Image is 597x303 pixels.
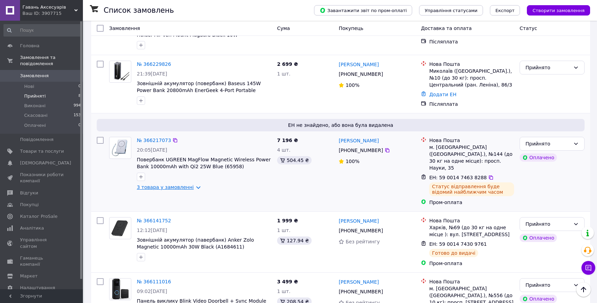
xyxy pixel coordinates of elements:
[339,26,363,31] span: Покупець
[337,226,384,235] div: [PHONE_NUMBER]
[520,7,590,13] a: Створити замовлення
[277,289,291,294] span: 1 шт.
[110,218,131,239] img: Фото товару
[339,218,379,224] a: [PERSON_NAME]
[20,54,83,67] span: Замовлення та повідомлення
[20,285,55,291] span: Налаштування
[525,64,570,71] div: Прийнято
[24,112,48,119] span: Скасовані
[277,71,291,77] span: 1 шт.
[429,217,514,224] div: Нова Пошта
[20,273,38,279] span: Маркет
[429,249,478,257] div: Готово до видачі
[109,137,131,159] a: Фото товару
[337,287,384,296] div: [PHONE_NUMBER]
[20,213,57,220] span: Каталог ProSale
[345,82,359,88] span: 100%
[137,289,167,294] span: 09:02[DATE]
[429,199,514,206] div: Пром-оплата
[20,237,64,249] span: Управління сайтом
[137,157,271,169] a: Повербанк UGREEN MagFlow Magnetic Wireless Power Bank 10000mAh with Qi2 25W Blue (65958)
[421,26,472,31] span: Доставка та оплата
[22,10,83,17] div: Ваш ID: 3907715
[20,172,64,184] span: Показники роботи компанії
[78,93,81,99] span: 8
[525,140,570,148] div: Прийнято
[99,122,582,129] span: ЕН не знайдено, або вона була видалена
[137,71,167,77] span: 21:39[DATE]
[20,160,71,166] span: [DEMOGRAPHIC_DATA]
[137,218,171,223] a: № 366141752
[109,26,140,31] span: Замовлення
[277,228,291,233] span: 1 шт.
[429,260,514,267] div: Пром-оплата
[520,234,557,242] div: Оплачено
[137,81,261,100] a: Зовнішній акумулятор (повербанк) Baseus 145W Power Bank 20800mAh EnerGeek 4-Port Portable Charger
[429,38,514,45] div: Післяплата
[24,122,46,129] span: Оплачені
[337,69,384,79] div: [PHONE_NUMBER]
[339,279,379,285] a: [PERSON_NAME]
[137,279,171,284] a: № 366111016
[429,241,487,247] span: ЕН: 59 0014 7430 9761
[419,5,483,16] button: Управління статусами
[429,92,456,97] a: Додати ЕН
[277,236,312,245] div: 127.94 ₴
[137,228,167,233] span: 12:12[DATE]
[532,8,585,13] span: Створити замовлення
[277,156,312,164] div: 504.45 ₴
[78,122,81,129] span: 0
[3,24,82,37] input: Пошук
[277,279,298,284] span: 3 499 ₴
[20,148,64,154] span: Товари та послуги
[20,73,49,79] span: Замовлення
[495,8,515,13] span: Експорт
[520,26,537,31] span: Статус
[24,83,34,90] span: Нові
[20,255,64,267] span: Гаманець компанії
[345,159,359,164] span: 100%
[429,278,514,285] div: Нова Пошта
[20,137,54,143] span: Повідомлення
[20,190,38,196] span: Відгуки
[22,4,74,10] span: Гавань Аксесуарів
[277,147,291,153] span: 4 шт.
[104,6,174,14] h1: Список замовлень
[525,220,570,228] div: Прийнято
[339,137,379,144] a: [PERSON_NAME]
[109,61,131,83] a: Фото товару
[109,278,131,300] a: Фото товару
[429,144,514,171] div: м. [GEOGRAPHIC_DATA] ([GEOGRAPHIC_DATA].), №144 (до 30 кг на одне місце): просп. Науки, 35
[429,175,487,180] span: ЕН: 59 0014 7463 8288
[277,26,290,31] span: Cума
[429,137,514,144] div: Нова Пошта
[345,239,380,244] span: Без рейтингу
[337,145,384,155] div: [PHONE_NUMBER]
[137,184,194,190] a: 3 товара у замовленні
[137,237,254,250] a: Зовнішній акумулятор (павербанк) Anker Zolo Magnetic 10000mAh 30W Black (A1684611)
[277,218,298,223] span: 1 999 ₴
[78,83,81,90] span: 0
[137,61,171,67] a: № 366229826
[111,137,130,159] img: Фото товару
[581,261,595,275] button: Чат з покупцем
[339,61,379,68] a: [PERSON_NAME]
[20,202,39,208] span: Покупці
[277,61,298,67] span: 2 699 ₴
[576,282,591,297] button: Наверх
[320,7,407,13] span: Завантажити звіт по пром-оплаті
[24,103,46,109] span: Виконані
[109,217,131,239] a: Фото товару
[520,295,557,303] div: Оплачено
[24,93,46,99] span: Прийняті
[74,103,81,109] span: 994
[520,153,557,162] div: Оплачено
[74,112,81,119] span: 153
[137,147,167,153] span: 20:05[DATE]
[429,68,514,88] div: Миколаїв ([GEOGRAPHIC_DATA].), №10 (до 30 кг): просп. Центральний (ран. Леніна), 86/3
[425,8,477,13] span: Управління статусами
[20,43,39,49] span: Головна
[20,225,44,231] span: Аналітика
